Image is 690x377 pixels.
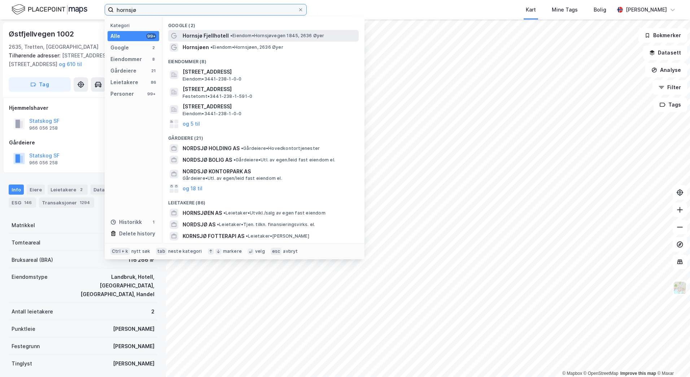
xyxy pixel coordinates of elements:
div: Eiendomstype [12,273,48,281]
a: Improve this map [620,371,656,376]
div: Antall leietakere [12,307,53,316]
button: og 18 til [183,184,202,193]
span: • [233,157,236,162]
div: ESG [9,198,36,208]
span: Eiendom • 3441-238-1-0-0 [183,111,241,117]
div: tab [156,248,167,255]
div: [PERSON_NAME] [626,5,667,14]
div: Info [9,185,24,195]
div: neste kategori [168,248,202,254]
div: Bolig [594,5,606,14]
div: Delete history [119,229,155,238]
div: [STREET_ADDRESS], [STREET_ADDRESS] [9,51,152,69]
div: Kontrollprogram for chat [654,342,690,377]
span: Eiendom • Hornsjøen, 2636 Øyer [210,44,283,50]
div: Gårdeiere (21) [162,130,364,143]
div: Historikk [110,218,142,226]
div: Matrikkel [12,221,35,230]
div: [PERSON_NAME] [113,342,154,351]
div: 116 266 ㎡ [128,256,154,264]
div: 1 [150,219,156,225]
div: Google (2) [162,17,364,30]
span: Gårdeiere • Utl. av egen/leid fast eiendom el. [183,175,282,181]
iframe: Chat Widget [654,342,690,377]
span: Eiendom • 3441-238-1-0-0 [183,76,241,82]
div: 966 056 258 [29,160,58,166]
div: Leietakere [48,185,88,195]
a: OpenStreetMap [584,371,619,376]
button: Bokmerker [638,28,687,43]
div: 146 [23,199,33,206]
div: Transaksjoner [39,198,94,208]
div: avbryt [283,248,298,254]
span: Hornsjø Fjellhotell [183,31,229,40]
div: [PERSON_NAME] [113,325,154,333]
div: [PERSON_NAME] [113,359,154,368]
div: 1294 [78,199,91,206]
span: • [217,222,219,227]
button: Datasett [643,45,687,60]
div: Mine Tags [552,5,578,14]
div: nytt søk [131,248,150,254]
span: Leietaker • Utvikl./salg av egen fast eiendom [223,210,326,216]
span: NORDSJØ BOLIG AS [183,156,232,164]
span: NORDSJØ AS [183,220,215,229]
div: 99+ [146,91,156,97]
span: • [241,146,243,151]
div: velg [255,248,265,254]
span: • [246,233,248,239]
div: Ctrl + k [110,248,130,255]
div: esc [271,248,282,255]
button: Tag [9,77,71,92]
div: 99+ [146,33,156,39]
a: Mapbox [562,371,582,376]
span: • [230,33,232,38]
button: Filter [652,80,687,95]
div: 21 [150,68,156,74]
div: 2 [78,186,85,193]
span: Leietaker • Tjen. tilkn. finansieringsvirks. el. [217,222,315,227]
div: Personer [110,90,134,98]
div: Landbruk, Hotell, [GEOGRAPHIC_DATA], [GEOGRAPHIC_DATA], Handel [56,273,154,299]
span: Gårdeiere • Utl. av egen/leid fast eiendom el. [233,157,335,163]
div: Kategori [110,23,159,28]
div: Google [110,43,129,52]
div: Gårdeiere [110,66,136,75]
span: KORNSJØ FOTTERAPI AS [183,232,244,240]
input: Søk på adresse, matrikkel, gårdeiere, leietakere eller personer [114,4,298,15]
div: 8 [150,56,156,62]
div: Gårdeiere [9,138,157,147]
div: 2 [150,45,156,51]
span: NORDSJØ HOLDING AS [183,144,240,153]
span: Leietaker • [PERSON_NAME] [246,233,309,239]
span: Tilhørende adresser: [9,52,62,58]
div: Festegrunn [12,342,40,351]
span: Gårdeiere • Hovedkontortjenester [241,146,320,151]
div: Eiendommer [110,55,142,64]
span: [STREET_ADDRESS] [183,68,356,76]
span: [STREET_ADDRESS] [183,102,356,111]
div: Alle [110,32,120,40]
div: Bruksareal (BRA) [12,256,53,264]
div: Hjemmelshaver [9,104,157,112]
span: [STREET_ADDRESS] [183,85,356,94]
span: HORNSJØEN AS [183,209,222,217]
div: markere [223,248,242,254]
div: Eiere [27,185,45,195]
div: Eiendommer (8) [162,53,364,66]
div: Leietakere [110,78,138,87]
div: 2635, Tretten, [GEOGRAPHIC_DATA] [9,43,99,51]
button: Analyse [645,63,687,77]
div: 966 056 258 [29,125,58,131]
div: 86 [150,79,156,85]
span: Festetomt • 3441-238-1-591-0 [183,94,252,99]
div: Kart [526,5,536,14]
div: Tomteareal [12,238,40,247]
img: Z [673,281,687,295]
button: og 5 til [183,120,200,128]
span: Eiendom • Hornsjøvegen 1845, 2636 Øyer [230,33,324,39]
span: NORDSJØ KONTORPARK AS [183,167,356,176]
span: • [223,210,226,216]
div: 2 [151,307,154,316]
img: logo.f888ab2527a4732fd821a326f86c7f29.svg [12,3,87,16]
